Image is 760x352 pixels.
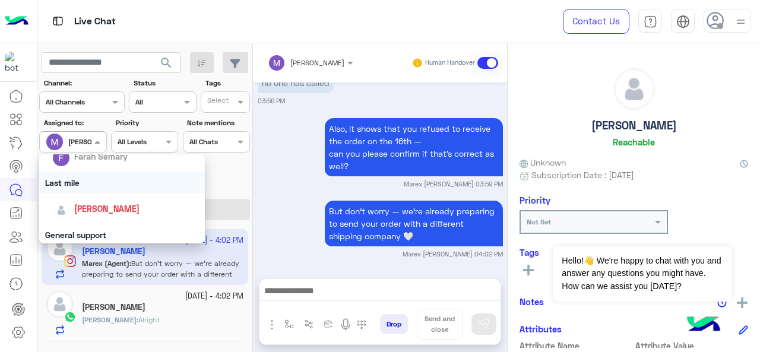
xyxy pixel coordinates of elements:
[520,195,550,205] h6: Priority
[638,9,662,34] a: tab
[82,315,137,324] span: [PERSON_NAME]
[39,154,205,243] ng-dropdown-panel: Options list
[53,202,69,218] img: defaultAdmin.png
[520,324,562,334] h6: Attributes
[325,118,503,176] p: 20/9/2025, 3:59 PM
[159,56,173,70] span: search
[82,302,145,312] h5: Jimmy
[614,69,654,109] img: defaultAdmin.png
[404,179,503,189] small: Marex [PERSON_NAME] 03:59 PM
[74,151,128,161] span: Farah Semary
[676,15,690,28] img: tab
[683,305,724,346] img: hulul-logo.png
[134,78,195,88] label: Status
[152,52,181,78] button: search
[613,137,655,147] h6: Reachable
[553,246,731,302] span: Hello!👋 We're happy to chat with you and answer any questions you might have. How can we assist y...
[74,14,116,30] p: Live Chat
[299,315,319,334] button: Trigger scenario
[5,9,28,34] img: Logo
[357,320,366,329] img: make a call
[644,15,657,28] img: tab
[737,297,748,308] img: add
[185,291,243,302] small: [DATE] - 4:02 PM
[205,95,229,109] div: Select
[531,169,634,181] span: Subscription Date : [DATE]
[520,156,566,169] span: Unknown
[284,319,294,329] img: select flow
[265,318,279,332] img: send attachment
[520,340,633,352] span: Attribute Name
[53,150,69,166] img: ACg8ocLMQ_i6-5Vf5qxKXNDlpDFq7JmlHEhsiUuqEjYYnbyKvkP-1I0=s96-c
[280,315,299,334] button: select flow
[258,72,334,93] p: 20/9/2025, 3:56 PM
[325,201,503,246] p: 20/9/2025, 4:02 PM
[44,78,123,88] label: Channel:
[50,14,65,28] img: tab
[205,78,249,88] label: Tags
[591,119,677,132] h5: [PERSON_NAME]
[380,314,408,334] button: Drop
[417,309,463,340] button: Send and close
[116,118,177,128] label: Priority
[39,172,205,194] div: Last mile
[635,340,749,352] span: Attribute Value
[563,9,629,34] a: Contact Us
[338,318,353,332] img: send voice note
[324,319,333,329] img: create order
[64,311,76,323] img: WhatsApp
[39,224,205,246] div: General support
[82,315,138,324] b: :
[5,52,26,73] img: 317874714732967
[46,134,63,150] img: ACg8ocJ5kWkbDFwHhE1-NCdHlUdL0Moenmmb7xp8U7RIpZhCQ1Zz3Q=s96-c
[138,315,160,324] span: Alright
[319,315,338,334] button: create order
[478,318,490,330] img: send message
[425,58,475,68] small: Human Handover
[44,118,105,128] label: Assigned to:
[520,247,748,258] h6: Tags
[717,298,727,307] img: notes
[290,58,344,67] span: [PERSON_NAME]
[187,118,248,128] label: Note mentions
[74,204,140,214] span: [PERSON_NAME]
[403,249,503,259] small: Marex [PERSON_NAME] 04:02 PM
[520,296,544,307] h6: Notes
[527,217,551,226] b: Not Set
[733,14,748,29] img: profile
[258,96,285,106] small: 03:56 PM
[304,319,313,329] img: Trigger scenario
[46,291,73,318] img: defaultAdmin.png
